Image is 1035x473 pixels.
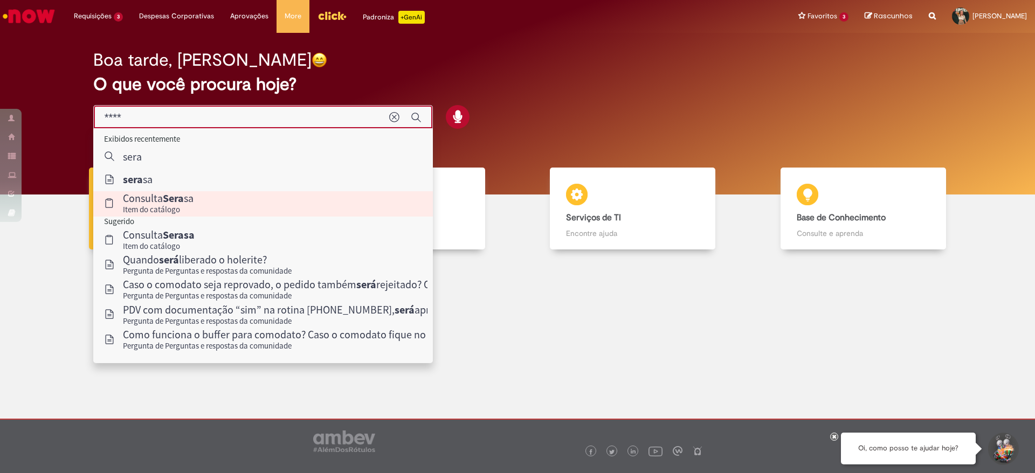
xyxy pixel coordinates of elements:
[648,444,663,458] img: logo_footer_youtube.png
[839,12,848,22] span: 3
[517,168,748,250] a: Serviços de TI Encontre ajuda
[313,430,375,452] img: logo_footer_ambev_rotulo_gray.png
[363,11,425,24] div: Padroniza
[631,449,636,455] img: logo_footer_linkedin.png
[1,5,57,27] img: ServiceNow
[230,11,268,22] span: Aprovações
[797,228,930,239] p: Consulte e aprenda
[93,75,942,94] h2: O que você procura hoje?
[74,11,112,22] span: Requisições
[874,11,913,21] span: Rascunhos
[139,11,214,22] span: Despesas Corporativas
[609,449,615,455] img: logo_footer_twitter.png
[693,446,702,456] img: logo_footer_naosei.png
[566,228,699,239] p: Encontre ajuda
[285,11,301,22] span: More
[588,449,594,455] img: logo_footer_facebook.png
[808,11,837,22] span: Favoritos
[57,168,287,250] a: Tirar dúvidas Tirar dúvidas com Lupi Assist e Gen Ai
[986,433,1019,465] button: Iniciar Conversa de Suporte
[972,11,1027,20] span: [PERSON_NAME]
[114,12,123,22] span: 3
[93,51,312,69] h2: Boa tarde, [PERSON_NAME]
[312,52,327,68] img: happy-face.png
[673,446,682,456] img: logo_footer_workplace.png
[841,433,976,464] div: Oi, como posso te ajudar hoje?
[865,11,913,22] a: Rascunhos
[318,8,347,24] img: click_logo_yellow_360x200.png
[398,11,425,24] p: +GenAi
[797,212,886,223] b: Base de Conhecimento
[566,212,621,223] b: Serviços de TI
[748,168,979,250] a: Base de Conhecimento Consulte e aprenda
